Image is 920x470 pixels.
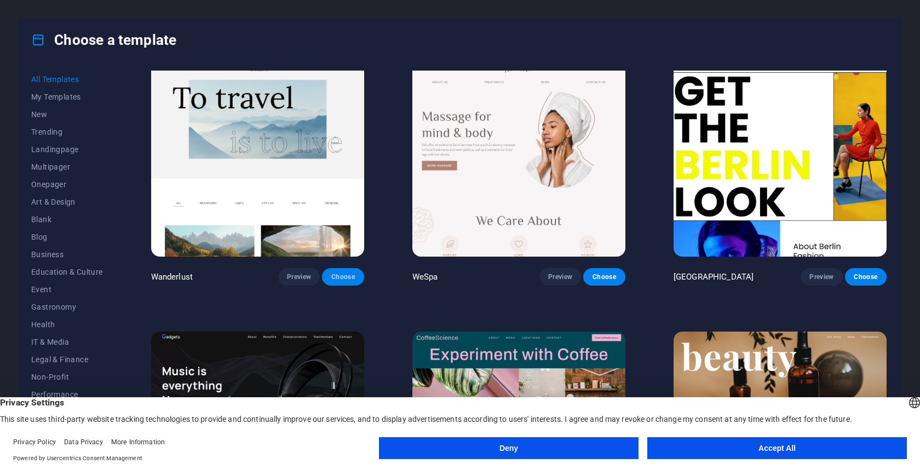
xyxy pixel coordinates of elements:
[809,272,833,281] span: Preview
[31,368,103,386] button: Non-Profit
[31,263,103,281] button: Education & Culture
[583,268,625,286] button: Choose
[31,215,103,224] span: Blank
[31,92,103,101] span: My Templates
[31,198,103,206] span: Art & Design
[801,268,842,286] button: Preview
[548,272,572,281] span: Preview
[31,145,103,154] span: Landingpage
[31,176,103,193] button: Onepager
[31,123,103,141] button: Trending
[31,180,103,189] span: Onepager
[31,320,103,329] span: Health
[31,250,103,259] span: Business
[31,285,103,294] span: Event
[322,268,364,286] button: Choose
[151,271,193,282] p: Wanderlust
[31,351,103,368] button: Legal & Finance
[151,61,364,257] img: Wanderlust
[31,246,103,263] button: Business
[31,338,103,346] span: IT & Media
[31,163,103,171] span: Multipager
[854,272,878,281] span: Choose
[31,75,103,84] span: All Templates
[674,271,754,282] p: [GEOGRAPHIC_DATA]
[31,31,176,49] h4: Choose a template
[31,233,103,241] span: Blog
[287,272,311,281] span: Preview
[31,390,103,399] span: Performance
[674,61,887,257] img: BERLIN
[592,272,616,281] span: Choose
[31,71,103,88] button: All Templates
[412,271,438,282] p: WeSpa
[31,211,103,228] button: Blank
[31,316,103,333] button: Health
[31,193,103,211] button: Art & Design
[278,268,320,286] button: Preview
[31,268,103,276] span: Education & Culture
[31,355,103,364] span: Legal & Finance
[31,141,103,158] button: Landingpage
[845,268,887,286] button: Choose
[539,268,581,286] button: Preview
[31,88,103,106] button: My Templates
[31,373,103,381] span: Non-Profit
[31,303,103,311] span: Gastronomy
[331,272,355,281] span: Choose
[31,158,103,176] button: Multipager
[31,228,103,246] button: Blog
[31,281,103,298] button: Event
[31,127,103,136] span: Trending
[412,61,625,257] img: WeSpa
[31,110,103,119] span: New
[31,106,103,123] button: New
[31,333,103,351] button: IT & Media
[31,298,103,316] button: Gastronomy
[31,386,103,403] button: Performance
